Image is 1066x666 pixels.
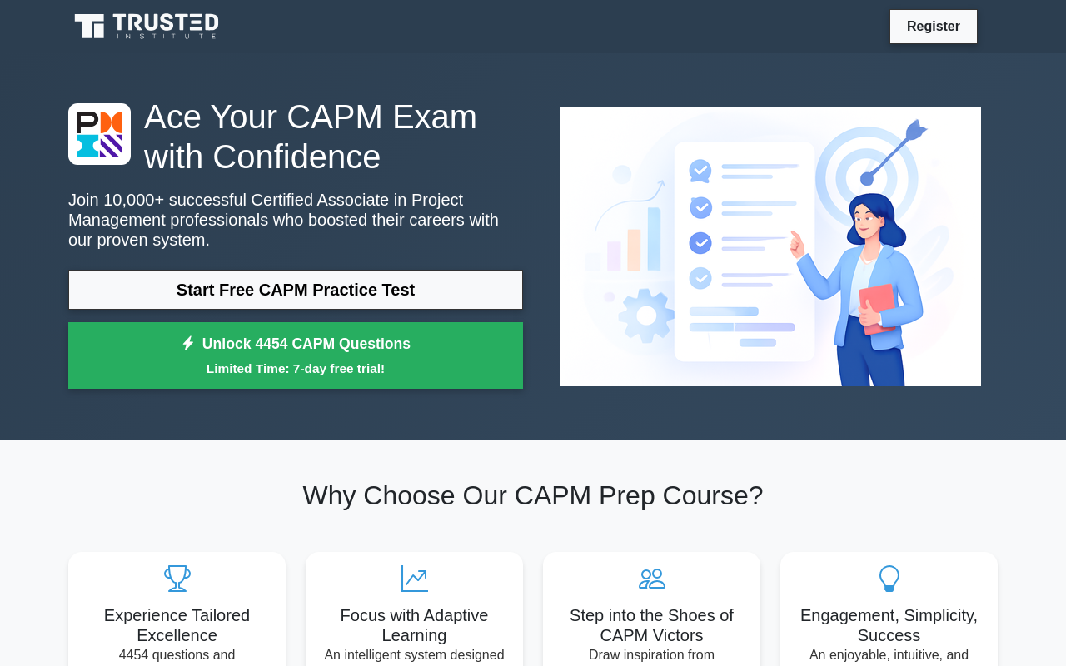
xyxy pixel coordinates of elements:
[89,359,502,378] small: Limited Time: 7-day free trial!
[547,93,994,400] img: Certified Associate in Project Management Preview
[68,190,523,250] p: Join 10,000+ successful Certified Associate in Project Management professionals who boosted their...
[68,480,998,511] h2: Why Choose Our CAPM Prep Course?
[68,322,523,389] a: Unlock 4454 CAPM QuestionsLimited Time: 7-day free trial!
[794,605,984,645] h5: Engagement, Simplicity, Success
[556,605,747,645] h5: Step into the Shoes of CAPM Victors
[82,605,272,645] h5: Experience Tailored Excellence
[897,16,970,37] a: Register
[319,605,510,645] h5: Focus with Adaptive Learning
[68,97,523,176] h1: Ace Your CAPM Exam with Confidence
[68,270,523,310] a: Start Free CAPM Practice Test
